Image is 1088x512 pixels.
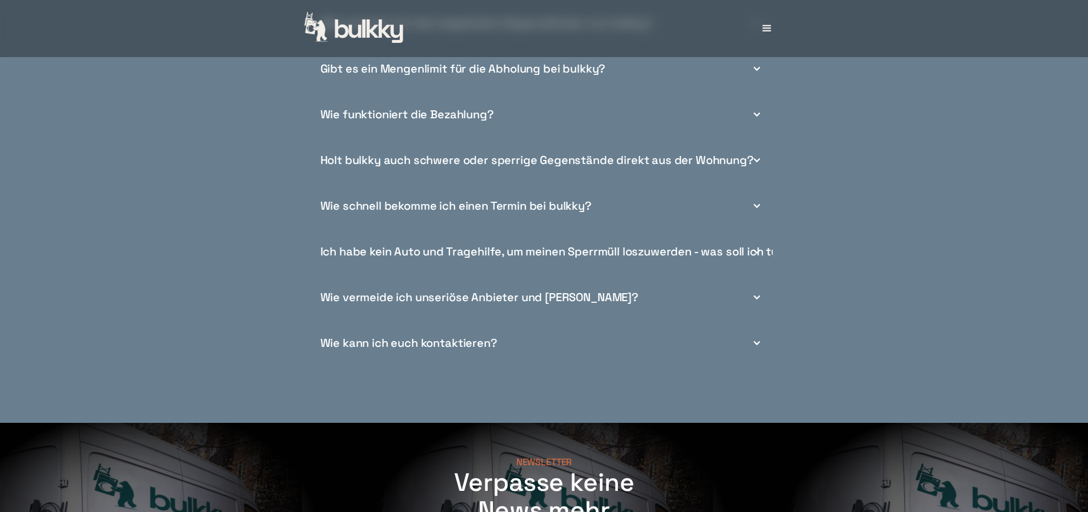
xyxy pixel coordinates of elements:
[316,320,773,366] div: Wie kann ich euch kontaktieren?
[750,11,784,46] div: menu
[320,109,494,121] div: Wie funktioniert die Bezahlung?
[316,274,773,320] div: Wie vermeide ich unseriöse Anbieter und [PERSON_NAME]?
[320,63,606,75] div: Gibt es ein Mengenlimit für die Abholung bei bulkky?
[316,46,773,91] div: Gibt es ein Mengenlimit für die Abholung bei bulkky?
[320,291,639,303] div: Wie vermeide ich unseriöse Anbieter und [PERSON_NAME]?
[320,337,497,349] div: Wie kann ich euch kontaktieren?
[516,457,572,469] div: NEWSLETTER
[316,137,773,183] div: Holt bulkky auch schwere oder sperrige Gegenstände direkt aus der Wohnung?
[320,154,754,166] div: Holt bulkky auch schwere oder sperrige Gegenstände direkt aus der Wohnung?
[320,246,792,258] div: Ich habe kein Auto und Tragehilfe, um meinen Sperrmüll loszuwerden - was soll ich tun?
[316,91,773,137] div: Wie funktioniert die Bezahlung?
[316,229,773,274] div: Ich habe kein Auto und Tragehilfe, um meinen Sperrmüll loszuwerden - was soll ich tun?
[316,183,773,229] div: Wie schnell bekomme ich einen Termin bei bulkky?
[320,200,592,212] div: Wie schnell bekomme ich einen Termin bei bulkky?
[304,12,405,45] a: home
